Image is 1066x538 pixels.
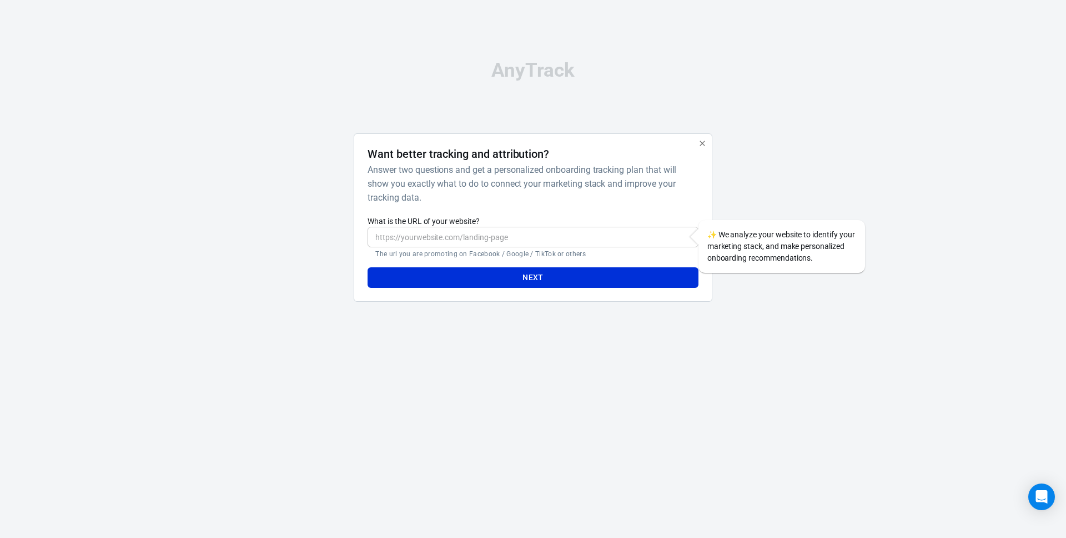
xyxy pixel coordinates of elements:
[368,163,693,205] h6: Answer two questions and get a personalized onboarding tracking plan that will show you exactly w...
[698,220,865,273] div: We analyze your website to identify your marketing stack, and make personalized onboarding recomm...
[368,216,698,227] label: What is the URL of your website?
[375,250,690,258] p: The url you are promoting on Facebook / Google / TikTok or others
[255,61,811,80] div: AnyTrack
[368,267,698,288] button: Next
[368,227,698,247] input: https://yourwebsite.com/landing-page
[707,230,717,239] span: sparkles
[1028,484,1055,510] div: Open Intercom Messenger
[368,147,549,161] h4: Want better tracking and attribution?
